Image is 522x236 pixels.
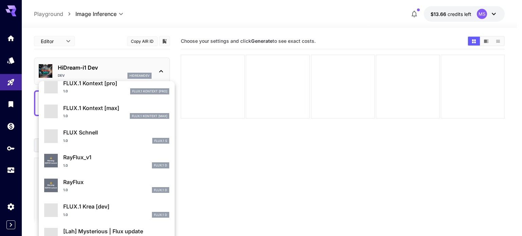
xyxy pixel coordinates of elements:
[63,163,68,168] p: 1.0
[45,162,57,165] span: NSFW Content
[154,139,167,143] p: FLUX.1 S
[63,178,169,186] p: RayFlux
[154,188,167,193] p: FLUX.1 D
[63,187,68,193] p: 1.0
[47,184,55,187] span: Warning:
[63,113,68,119] p: 1.0
[154,213,167,217] p: FLUX.1 D
[44,175,169,196] div: ⚠️Warning:NSFW ContentRayFlux1.0FLUX.1 D
[44,150,169,171] div: ⚠️Warning:NSFW ContentRayFlux_v11.0FLUX.1 D
[45,187,57,189] span: NSFW Content
[63,128,169,137] p: FLUX Schnell
[63,104,169,112] p: FLUX.1 Kontext [max]
[63,79,169,87] p: FLUX.1 Kontext [pro]
[44,200,169,220] div: FLUX.1 Krea [dev]1.0FLUX.1 D
[63,227,169,235] p: [Lah] Mysterious | Flux update
[63,138,68,143] p: 1.0
[132,89,167,94] p: FLUX.1 Kontext [pro]
[50,157,52,160] span: ⚠️
[50,182,52,184] span: ⚠️
[63,202,169,211] p: FLUX.1 Krea [dev]
[132,114,167,119] p: FLUX.1 Kontext [max]
[154,163,167,168] p: FLUX.1 D
[44,101,169,122] div: FLUX.1 Kontext [max]1.0FLUX.1 Kontext [max]
[63,212,68,217] p: 1.0
[47,160,55,162] span: Warning:
[44,126,169,146] div: FLUX Schnell1.0FLUX.1 S
[63,153,169,161] p: RayFlux_v1
[44,76,169,97] div: FLUX.1 Kontext [pro]1.0FLUX.1 Kontext [pro]
[63,89,68,94] p: 1.0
